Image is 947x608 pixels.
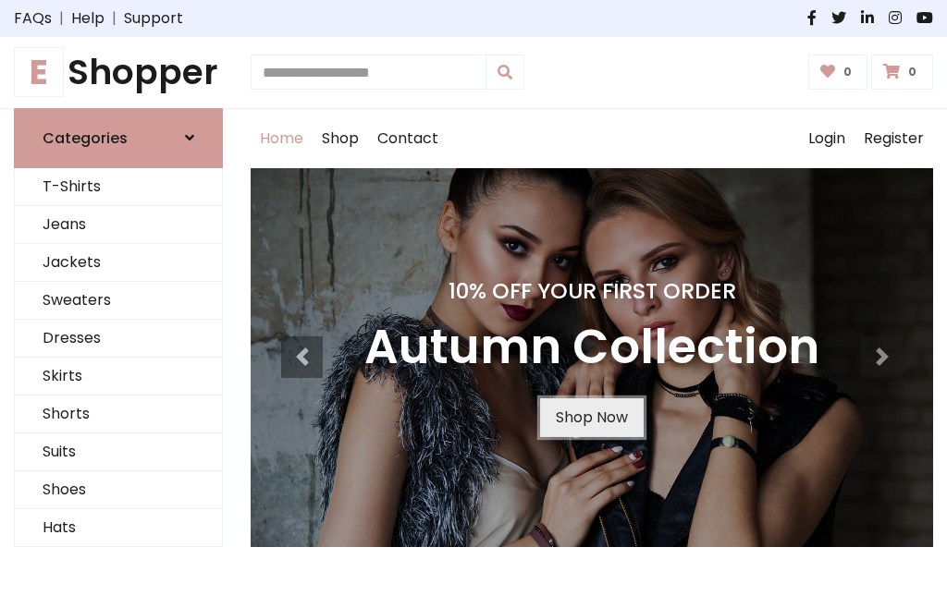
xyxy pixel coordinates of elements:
[15,282,222,320] a: Sweaters
[43,129,128,147] h6: Categories
[15,471,222,509] a: Shoes
[871,55,933,90] a: 0
[15,509,222,547] a: Hats
[14,7,52,30] a: FAQs
[124,7,183,30] a: Support
[15,395,222,433] a: Shorts
[15,168,222,206] a: T-Shirts
[799,109,855,168] a: Login
[14,108,223,168] a: Categories
[15,433,222,471] a: Suits
[904,64,921,80] span: 0
[15,358,222,395] a: Skirts
[14,52,223,93] h1: Shopper
[52,7,71,30] span: |
[364,319,819,376] h3: Autumn Collection
[15,320,222,358] a: Dresses
[368,109,448,168] a: Contact
[15,244,222,282] a: Jackets
[251,109,313,168] a: Home
[15,206,222,244] a: Jeans
[364,278,819,304] h4: 10% Off Your First Order
[839,64,856,80] span: 0
[105,7,124,30] span: |
[808,55,868,90] a: 0
[855,109,933,168] a: Register
[313,109,368,168] a: Shop
[71,7,105,30] a: Help
[14,52,223,93] a: EShopper
[540,398,644,437] a: Shop Now
[14,47,64,97] span: E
